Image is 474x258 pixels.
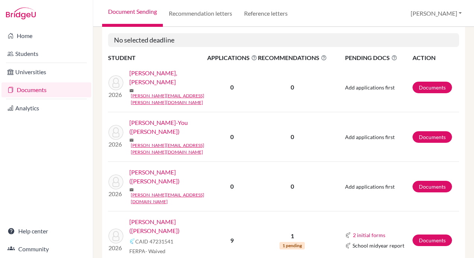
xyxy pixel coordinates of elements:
img: Common App logo [345,243,351,249]
a: Documents [413,235,452,246]
a: Documents [1,82,91,97]
span: - Waived [145,248,165,254]
span: Add applications first [345,183,395,190]
button: [PERSON_NAME] [407,6,465,21]
img: Ben, Dylan [108,75,123,90]
a: [PERSON_NAME] ([PERSON_NAME]) [129,168,212,186]
img: Chang, Che-Ying (Chloe) [108,174,123,189]
b: 0 [230,84,234,91]
th: STUDENT [108,53,207,63]
span: PENDING DOCS [345,53,412,62]
span: Add applications first [345,134,395,140]
a: Analytics [1,101,91,116]
img: Chen, Chu-Ning (Amber) [108,229,123,243]
a: [PERSON_NAME] ([PERSON_NAME]) [129,217,212,235]
a: Documents [413,131,452,143]
a: [PERSON_NAME][EMAIL_ADDRESS][PERSON_NAME][DOMAIN_NAME] [131,142,212,155]
span: mail [129,88,134,93]
a: [PERSON_NAME][EMAIL_ADDRESS][DOMAIN_NAME] [131,192,212,205]
img: Chang, Zhi-You (Steven) [108,125,123,140]
p: 2026 [108,140,123,149]
span: School midyear report [353,242,404,249]
a: Documents [413,82,452,93]
span: 1 pending [279,242,305,249]
img: Common App logo [129,238,135,244]
span: RECOMMENDATIONS [258,53,327,62]
a: [PERSON_NAME], [PERSON_NAME] [129,69,212,86]
p: 0 [258,182,327,191]
p: 2026 [108,90,123,99]
a: Home [1,28,91,43]
a: Universities [1,64,91,79]
a: Documents [413,181,452,192]
a: [PERSON_NAME][EMAIL_ADDRESS][PERSON_NAME][DOMAIN_NAME] [131,92,212,106]
span: FERPA [129,247,165,255]
b: 0 [230,183,234,190]
a: Help center [1,224,91,239]
span: APPLICATIONS [207,53,257,62]
img: Bridge-U [6,7,36,19]
h5: No selected deadline [108,33,459,47]
p: 1 [258,232,327,240]
a: [PERSON_NAME]-You ([PERSON_NAME]) [129,118,212,136]
p: 2026 [108,243,123,252]
a: Community [1,242,91,257]
th: ACTION [412,53,459,63]
span: CAID 47231541 [135,237,173,245]
p: 0 [258,132,327,141]
b: 0 [230,133,234,140]
span: Add applications first [345,84,395,91]
img: Common App logo [345,232,351,238]
p: 0 [258,83,327,92]
a: Students [1,46,91,61]
span: mail [129,138,134,142]
button: 2 initial forms [353,231,386,239]
p: 2026 [108,189,123,198]
span: mail [129,188,134,192]
b: 9 [230,237,234,244]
